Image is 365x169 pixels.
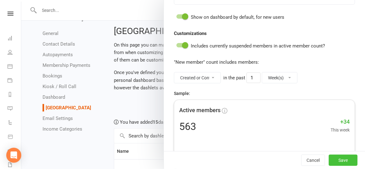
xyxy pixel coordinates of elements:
div: Includes currently suspended members in active member count? [174,42,355,50]
a: Reports [8,88,22,102]
div: Show on dashboard by default, for new users [174,13,355,21]
button: Cancel [301,155,325,166]
strong: Customizations [174,31,207,36]
span: Active members [179,106,221,115]
a: Product Sales [8,130,22,144]
span: in the past [223,74,245,82]
a: Calendar [8,60,22,74]
div: Open Intercom Messenger [6,148,21,163]
div: 563 [179,122,196,132]
label: Sample: [174,90,190,97]
span: +34 [331,117,350,127]
span: This week [331,127,350,133]
a: Dashboard [8,32,22,46]
div: "New member" count includes members: [174,58,355,66]
a: Payments [8,74,22,88]
a: People [8,46,22,60]
button: Save [329,155,357,166]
